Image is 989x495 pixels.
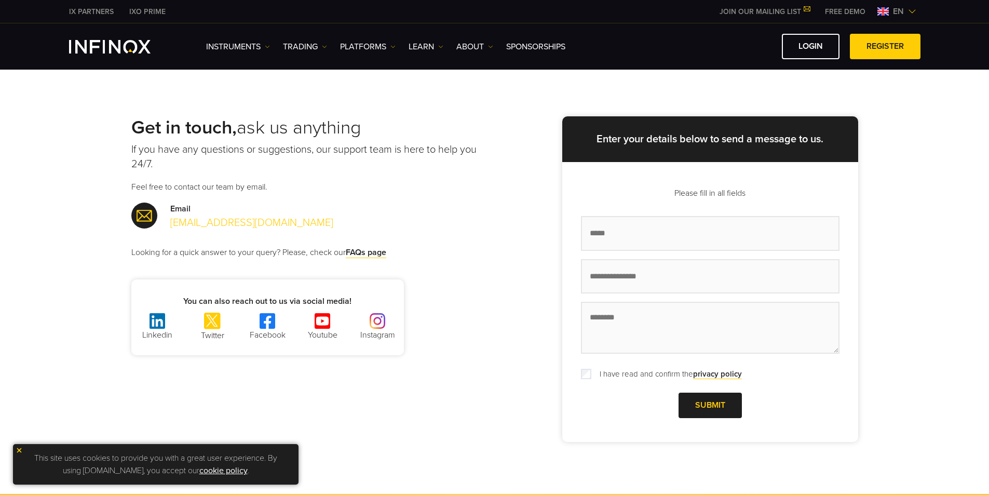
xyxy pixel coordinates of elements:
a: Instruments [206,41,270,53]
a: cookie policy [199,465,248,476]
strong: Get in touch, [131,116,237,139]
a: [EMAIL_ADDRESS][DOMAIN_NAME] [170,217,333,230]
a: REGISTER [850,34,920,59]
a: INFINOX Logo [69,40,175,53]
a: LOGIN [782,34,839,59]
a: INFINOX [121,6,173,17]
p: Looking for a quick answer to your query? Please, check our [131,246,495,259]
a: privacy policy [693,369,742,379]
a: ABOUT [456,41,493,53]
p: Twitter [186,329,238,342]
strong: Enter your details below to send a message to us. [597,133,823,145]
p: If you have any questions or suggestions, our support team is here to help you 24/7. [131,142,495,171]
strong: Email [170,204,191,214]
p: This site uses cookies to provide you with a great user experience. By using [DOMAIN_NAME], you a... [18,449,293,479]
a: SPONSORSHIPS [506,41,565,53]
p: Youtube [296,329,348,341]
a: JOIN OUR MAILING LIST [712,7,817,16]
p: Please fill in all fields [581,187,839,199]
strong: You can also reach out to us via social media! [183,296,351,306]
p: Facebook [241,329,293,341]
h2: ask us anything [131,116,495,139]
p: Feel free to contact our team by email. [131,181,495,193]
a: Submit [679,393,742,418]
label: I have read and confirm the [593,368,742,380]
p: Linkedin [131,329,183,341]
a: INFINOX MENU [817,6,873,17]
a: INFINOX [61,6,121,17]
img: yellow close icon [16,447,23,454]
a: PLATFORMS [340,41,396,53]
a: Learn [409,41,443,53]
a: TRADING [283,41,327,53]
span: en [889,5,908,18]
p: Instagram [351,329,403,341]
a: FAQs page [346,247,386,258]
